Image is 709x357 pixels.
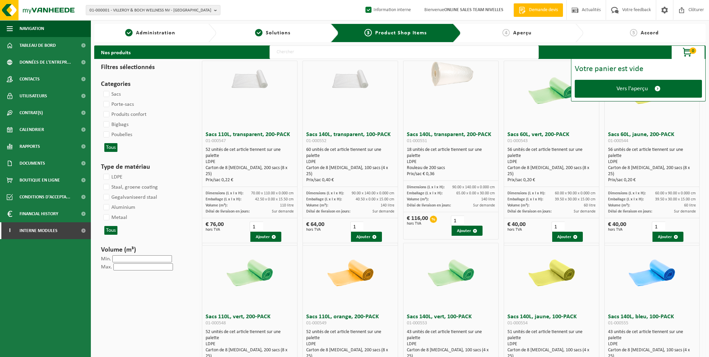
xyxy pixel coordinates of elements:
button: 01-000001 - VILLEROY & BOCH WELLNESS NV - [GEOGRAPHIC_DATA] [86,5,220,15]
label: Produits confort [102,109,146,120]
span: Rapports [20,138,40,155]
h3: Sacs 140L, jaune, 100-PACK [507,314,596,327]
a: 4Aperçu [464,29,570,37]
span: hors TVA [206,228,224,232]
img: 01-000554 [523,243,580,300]
div: Carton de 8 [MEDICAL_DATA], 200 sacs (8 x 25) [608,165,696,177]
button: Tous [104,143,117,152]
span: 01-000544 [608,138,628,143]
span: 60 litre [584,203,596,207]
span: Demande devis [527,7,560,13]
span: Dimensions (L x l x H): [608,191,646,195]
button: 0 [671,45,705,59]
span: 1 [125,29,133,36]
div: Prix/sac € 0,36 [407,171,495,177]
div: LDPE [306,159,394,165]
div: LDPE [206,341,294,347]
a: Demande devis [513,3,563,17]
img: 01-000548 [221,243,278,300]
label: Information interne [364,5,411,15]
button: Tous [104,226,117,235]
span: 01-000554 [507,321,528,326]
span: 60.00 x 90.00 x 0.000 cm [555,191,596,195]
div: Prix/sac 0,22 € [206,177,294,183]
div: Prix/sac 0,20 € [608,177,696,183]
label: Max. [101,264,112,270]
span: 90.00 x 140.00 x 0.000 cm [352,191,394,195]
h3: Sacs 140L, transparent, 100-PACK [306,132,394,145]
span: Aperçu [513,30,532,36]
div: LDPE [306,341,394,347]
div: Carton de 8 [MEDICAL_DATA], 200 sacs (8 x 25) [507,165,596,177]
div: 56 unités de cet article tiennent sur une palette [608,147,696,183]
span: 39.50 x 30.00 x 15.00 cm [655,197,696,201]
span: Sur demande [373,209,394,214]
span: 01-000555 [608,321,628,326]
span: Données de l'entrepr... [20,54,71,71]
label: Min. [101,256,111,262]
h3: Type de matériau [101,162,189,172]
span: Utilisateurs [20,88,47,104]
span: Documents [20,155,45,172]
div: LDPE [206,159,294,165]
div: 60 unités de cet article tiennent sur une palette [306,147,394,183]
div: Prix/sac 0,40 € [306,177,394,183]
label: Bigbags [102,120,129,130]
button: Ajouter [250,232,281,242]
h3: Sacs 110L, orange, 200-PACK [306,314,394,327]
span: 01-000548 [206,321,226,326]
div: 52 unités de cet article tiennent sur une palette [206,147,294,183]
span: Sur demande [674,209,696,214]
span: Délai de livraison en jours: [507,209,552,214]
span: Dimensions (L x l x H): [507,191,545,195]
div: 56 unités de cet article tiennent sur une palette [507,147,596,183]
button: Ajouter [652,232,683,242]
span: 65.00 x 0.00 x 30.00 cm [456,191,495,195]
img: 01-000549 [322,243,379,300]
h3: Sacs 140L, vert, 100-PACK [407,314,495,327]
div: € 76,00 [206,222,224,232]
span: hors TVA [608,228,626,232]
span: Volume (m³): [507,203,529,207]
div: LDPE [608,159,696,165]
label: Metaal [102,213,127,223]
input: Chercher [270,45,539,59]
h2: Nos produits [94,45,137,59]
img: 01-000555 [623,243,680,300]
div: LDPE [608,341,696,347]
span: Emballage (L x l x H): [407,191,442,195]
input: 1 [250,222,263,232]
span: hors TVA [306,228,324,232]
div: € 40,00 [507,222,526,232]
span: 4 [502,29,510,36]
input: 1 [552,222,565,232]
span: I [7,222,13,239]
span: Dimensions (L x l x H): [206,191,243,195]
h3: Filtres sélectionnés [101,62,189,72]
span: Tableau de bord [20,37,56,54]
a: 5Accord [587,29,702,37]
span: Délai de livraison en jours: [608,209,652,214]
span: Solutions [266,30,290,36]
button: Ajouter [351,232,382,242]
span: 2 [255,29,262,36]
div: Votre panier est vide [575,65,702,73]
h3: Sacs 140L, transparent, 200-PACK [407,132,495,145]
img: 01-000553 [422,243,480,300]
div: € 116,00 [407,216,428,226]
span: Contacts [20,71,40,88]
span: 110 litre [280,203,294,207]
strong: ONLINE SALES TEAM NIVELLES [444,7,503,12]
span: Sur demande [272,209,294,214]
span: Volume (m³): [407,197,429,201]
span: Financial History [20,205,58,222]
span: Navigation [20,20,44,37]
span: hors TVA [407,222,428,226]
label: Staal, groene coating [102,182,158,192]
span: 42.50 x 0.00 x 15.50 cm [255,197,294,201]
img: 01-000552 [322,61,379,90]
span: 5 [630,29,637,36]
div: Rouleau de 200 sacs [407,165,495,171]
label: Aluminium [102,202,135,213]
span: Sur demande [473,203,495,207]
